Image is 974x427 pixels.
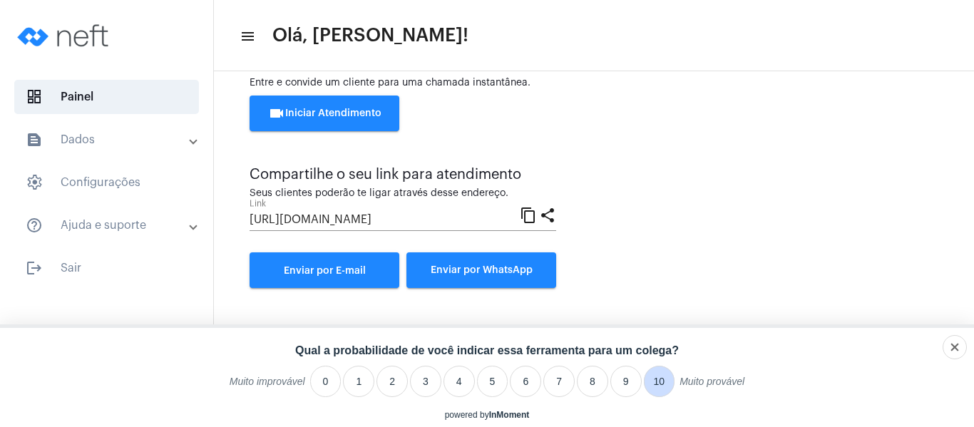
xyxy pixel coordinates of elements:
li: 5 [477,366,508,397]
div: Compartilhe o seu link para atendimento [250,167,556,182]
mat-expansion-panel-header: sidenav iconDados [9,123,213,157]
mat-panel-title: Ajuda e suporte [26,217,190,234]
li: 1 [343,366,374,397]
span: Olá, [PERSON_NAME]! [272,24,468,47]
div: Seus clientes poderão te ligar através desse endereço. [250,188,556,199]
span: Enviar por WhatsApp [431,265,533,275]
span: sidenav icon [26,88,43,106]
span: Iniciar Atendimento [268,108,381,118]
img: logo-neft-novo-2.png [11,7,118,64]
li: 8 [577,366,608,397]
div: powered by inmoment [445,410,530,420]
span: Painel [14,80,199,114]
li: 4 [444,366,475,397]
label: Muito provável [680,376,744,397]
li: 3 [410,366,441,397]
label: Muito improvável [230,376,305,397]
mat-icon: sidenav icon [26,259,43,277]
li: 2 [376,366,408,397]
div: Entre e convide um cliente para uma chamada instantânea. [250,78,938,88]
span: sidenav icon [26,174,43,191]
a: Enviar por E-mail [250,252,399,288]
mat-icon: content_copy [520,206,537,223]
mat-icon: sidenav icon [26,131,43,148]
li: 9 [610,366,642,397]
span: Configurações [14,165,199,200]
mat-icon: sidenav icon [26,217,43,234]
li: 7 [543,366,575,397]
a: InMoment [489,410,530,420]
li: 6 [510,366,541,397]
button: Enviar por WhatsApp [406,252,556,288]
li: 0 [310,366,342,397]
mat-icon: sidenav icon [240,28,254,45]
mat-expansion-panel-header: sidenav iconAjuda e suporte [9,208,213,242]
span: Enviar por E-mail [284,266,366,276]
mat-panel-title: Dados [26,131,190,148]
div: Close survey [943,335,967,359]
mat-icon: share [539,206,556,223]
span: Sair [14,251,199,285]
mat-icon: videocam [268,105,285,122]
li: 10 [644,366,675,397]
button: Iniciar Atendimento [250,96,399,131]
